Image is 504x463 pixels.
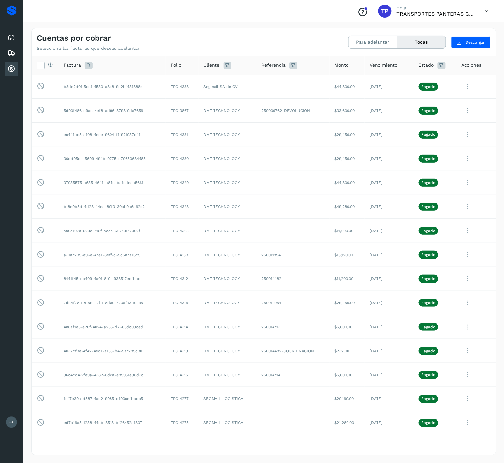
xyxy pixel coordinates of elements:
td: TPG 4275 [166,411,198,435]
td: DMT TECHNOLOGY [199,315,256,339]
td: [DATE] [365,243,413,267]
td: - [256,171,330,195]
td: [DATE] [365,171,413,195]
td: TPG 4331 [166,123,198,147]
td: 7dc4f78b-8159-42fb-8d80-720afa3b04c5 [58,291,166,315]
td: $44,800.00 [330,75,365,99]
td: TPG 4139 [166,243,198,267]
td: DMT TECHNOLOGY [199,123,256,147]
h4: Cuentas por cobrar [37,34,111,43]
td: $5,600.00 [330,363,365,387]
td: TPG 4330 [166,147,198,171]
td: 5d90f486-e9ac-4ef8-ad96-8798f0da7656 [58,99,166,123]
td: 250014714 [256,363,330,387]
td: [DATE] [365,291,413,315]
td: 250014713 [256,315,330,339]
td: TPG 4325 [166,219,198,243]
p: Pagado [422,84,436,89]
td: SEGMAIL LOGISTICA [199,411,256,435]
span: Descargar [466,39,485,45]
td: TPG 4338 [166,75,198,99]
td: TPG 4328 [166,195,198,219]
td: TPG 4314 [166,315,198,339]
td: 8441f45b-c409-4a0f-8f01-938517ecfbad [58,267,166,291]
p: Pagado [422,325,436,329]
td: fc47e39a-d587-4ac2-9985-df90cefbcdc5 [58,387,166,411]
td: [DATE] [365,219,413,243]
td: TPG 4313 [166,339,198,363]
td: 250011894 [256,243,330,267]
td: a00a197a-523e-418f-acac-52743147962f [58,219,166,243]
button: Para adelantar [349,36,397,48]
td: DMT TECHNOLOGY [199,99,256,123]
td: 250014482 [256,267,330,291]
td: TPG 4316 [166,291,198,315]
p: Selecciona las facturas que deseas adelantar [37,46,140,51]
p: Pagado [422,397,436,401]
button: Descargar [451,36,491,48]
td: - [256,219,330,243]
p: Pagado [422,204,436,209]
td: [DATE] [365,363,413,387]
td: b3de2d0f-5ccf-4530-a8c8-9e2bf431888e [58,75,166,99]
td: - [256,123,330,147]
p: Pagado [422,276,436,281]
span: Cliente [204,62,220,69]
td: 4037cf9e-4f42-4ed1-a133-b469a7285c90 [58,339,166,363]
td: DMT TECHNOLOGY [199,243,256,267]
p: Pagado [422,349,436,353]
td: a70a7295-e96e-47e1-8eff-c69c587a16c5 [58,243,166,267]
td: $5,600.00 [330,315,365,339]
td: [DATE] [365,147,413,171]
td: TPG 3867 [166,99,198,123]
p: Pagado [422,108,436,113]
p: TRANSPORTES PANTERAS GAPO S.A. DE C.V. [397,11,475,17]
td: $44,800.00 [330,171,365,195]
p: Pagado [422,421,436,425]
p: Pagado [422,180,436,185]
td: b18e9b5d-4d28-44ea-80f3-30cb9a6a62c2 [58,195,166,219]
td: - [256,387,330,411]
td: [DATE] [365,387,413,411]
td: TPG 4329 [166,171,198,195]
span: Vencimiento [370,62,398,69]
td: 250014954 [256,291,330,315]
td: DMT TECHNOLOGY [199,267,256,291]
td: - [256,411,330,435]
td: ed7c16a5-1238-44cb-8518-bf26452af807 [58,411,166,435]
td: $49,280.00 [330,195,365,219]
td: [DATE] [365,123,413,147]
td: - [256,147,330,171]
button: Todas [397,36,446,48]
p: Pagado [422,372,436,377]
td: 36c4cd47-fe9a-4382-8dca-e85961e38d3c [58,363,166,387]
td: $29,456.00 [330,123,365,147]
span: Folio [171,62,181,69]
td: 250006762-DEVOLUCION [256,99,330,123]
td: [DATE] [365,195,413,219]
div: Inicio [5,30,18,45]
p: Pagado [422,132,436,137]
td: [DATE] [365,267,413,291]
td: TPG 4277 [166,387,198,411]
p: Hola, [397,5,475,11]
td: ec441bc5-a108-4eee-9604-f1f921037c41 [58,123,166,147]
td: DMT TECHNOLOGY [199,291,256,315]
td: $29,456.00 [330,291,365,315]
td: $21,280.00 [330,411,365,435]
td: DMT TECHNOLOGY [199,339,256,363]
p: Pagado [422,301,436,305]
td: $11,200.00 [330,267,365,291]
td: [DATE] [365,75,413,99]
p: Pagado [422,252,436,257]
td: DMT TECHNOLOGY [199,147,256,171]
td: SEGMAIL LOGISTICA [199,387,256,411]
td: - [256,75,330,99]
td: [DATE] [365,411,413,435]
td: DMT TECHNOLOGY [199,195,256,219]
span: Referencia [261,62,286,69]
td: Segmail SA de CV [199,75,256,99]
td: DMT TECHNOLOGY [199,219,256,243]
div: Cuentas por cobrar [5,62,18,76]
td: DMT TECHNOLOGY [199,171,256,195]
